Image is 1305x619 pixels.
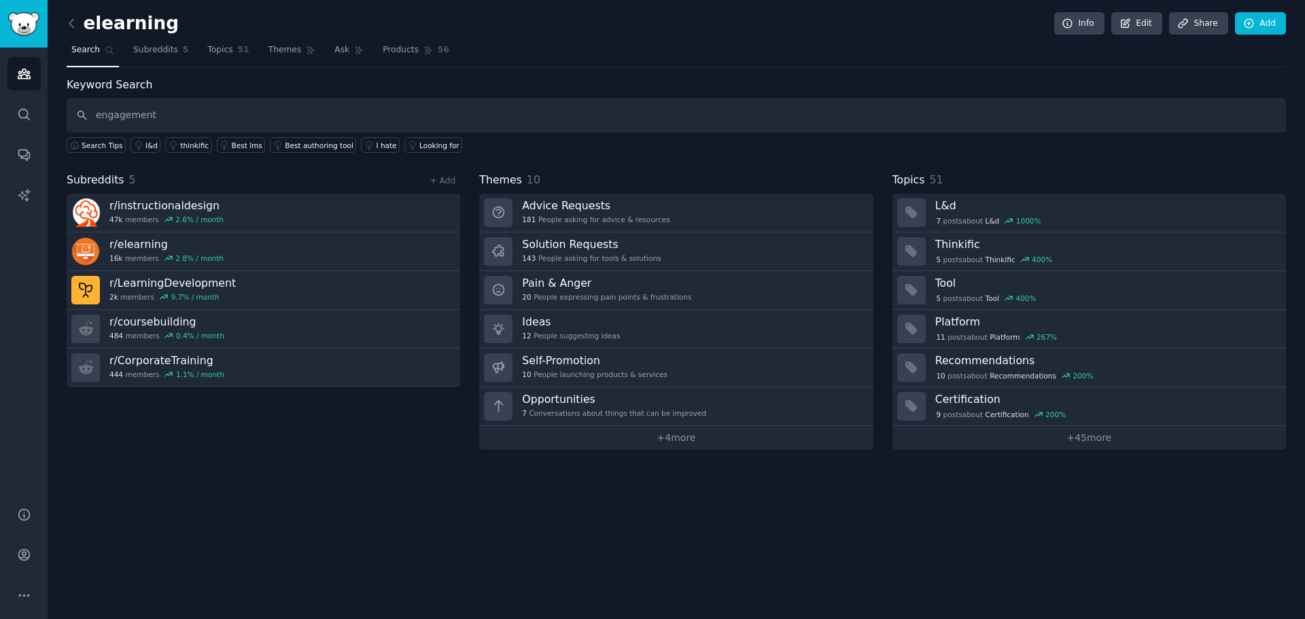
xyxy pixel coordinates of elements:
a: l&d [130,137,160,153]
div: People launching products & services [522,370,667,379]
h3: Thinkific [935,237,1276,251]
img: instructionaldesign [71,198,100,227]
span: 51 [238,44,249,56]
input: Keyword search in audience [67,98,1286,132]
span: Subreddits [133,44,178,56]
span: Search Tips [82,141,123,150]
span: 444 [109,370,123,379]
img: elearning [71,237,100,266]
h3: Tool [935,276,1276,290]
img: LearningDevelopment [71,276,100,304]
a: Best lms [217,137,266,153]
div: members [109,370,224,379]
a: Advice Requests181People asking for advice & resources [479,194,873,232]
div: post s about [935,215,1043,227]
div: Best authoring tool [285,141,353,150]
span: 5 [183,44,189,56]
span: 51 [929,173,943,186]
a: +4more [479,426,873,450]
span: Subreddits [67,172,124,189]
span: Thinkific [986,255,1015,264]
span: 5 [129,173,136,186]
a: r/instructionaldesign47kmembers2.6% / month [67,194,460,232]
h3: Platform [935,315,1276,329]
a: Ideas12People suggesting ideas [479,310,873,349]
span: 12 [522,331,531,340]
span: 10 [527,173,540,186]
a: Themes [264,39,321,67]
div: post s about [935,370,1095,382]
div: 200 % [1045,410,1066,419]
div: thinkific [180,141,209,150]
span: Themes [268,44,302,56]
h3: r/ CorporateTraining [109,353,224,368]
a: Info [1054,12,1104,35]
h3: Advice Requests [522,198,669,213]
h3: r/ instructionaldesign [109,198,224,213]
a: Subreddits5 [128,39,193,67]
span: Certification [986,410,1029,419]
a: Platform11postsaboutPlatform267% [892,310,1286,349]
h3: Ideas [522,315,620,329]
a: thinkific [165,137,211,153]
a: Edit [1111,12,1162,35]
h3: r/ elearning [109,237,224,251]
a: Best authoring tool [270,137,356,153]
a: L&d7postsaboutL&d1000% [892,194,1286,232]
div: post s about [935,253,1054,266]
div: People suggesting ideas [522,331,620,340]
h2: elearning [67,13,179,35]
a: Certification9postsaboutCertification200% [892,387,1286,426]
div: Best lms [232,141,262,150]
a: +45more [892,426,1286,450]
div: members [109,253,224,263]
a: r/elearning16kmembers2.8% / month [67,232,460,271]
span: 143 [522,253,536,263]
span: 16k [109,253,122,263]
h3: Pain & Anger [522,276,691,290]
span: Ask [334,44,349,56]
div: 200 % [1073,371,1094,381]
span: Tool [986,294,999,303]
span: Topics [207,44,232,56]
h3: Solution Requests [522,237,661,251]
span: 20 [522,292,531,302]
span: 7 [522,408,527,418]
h3: r/ coursebuilding [109,315,224,329]
div: 400 % [1032,255,1052,264]
h3: r/ LearningDevelopment [109,276,236,290]
div: members [109,215,224,224]
div: 1000 % [1016,216,1041,226]
a: Solution Requests143People asking for tools & solutions [479,232,873,271]
div: post s about [935,408,1067,421]
span: 47k [109,215,122,224]
div: members [109,331,224,340]
div: People expressing pain points & frustrations [522,292,691,302]
a: Tool5postsaboutTool400% [892,271,1286,310]
a: Recommendations10postsaboutRecommendations200% [892,349,1286,387]
div: 400 % [1015,294,1036,303]
span: 11 [936,332,945,342]
span: Themes [479,172,522,189]
div: Looking for [419,141,459,150]
span: L&d [986,216,1000,226]
h3: L&d [935,198,1276,213]
div: People asking for tools & solutions [522,253,661,263]
a: Looking for [404,137,462,153]
span: 56 [438,44,449,56]
div: 267 % [1037,332,1057,342]
a: r/coursebuilding484members0.4% / month [67,310,460,349]
span: Search [71,44,100,56]
a: + Add [430,176,455,185]
span: 2k [109,292,118,302]
div: 9.7 % / month [171,292,220,302]
a: Search [67,39,119,67]
a: Opportunities7Conversations about things that can be improved [479,387,873,426]
label: Keyword Search [67,78,152,91]
a: Pain & Anger20People expressing pain points & frustrations [479,271,873,310]
div: Conversations about things that can be improved [522,408,706,418]
div: post s about [935,292,1038,304]
img: GummySearch logo [8,12,39,36]
div: 1.1 % / month [176,370,224,379]
div: People asking for advice & resources [522,215,669,224]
